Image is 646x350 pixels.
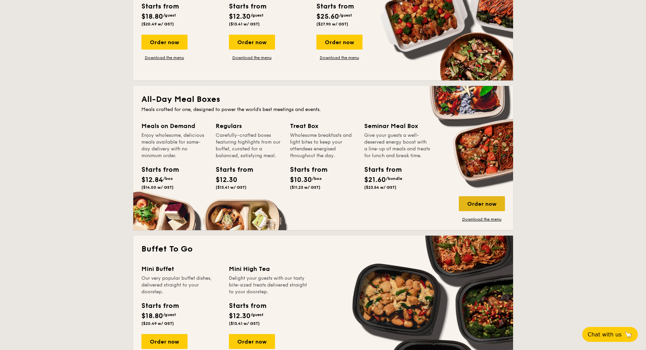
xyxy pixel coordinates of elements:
div: Order now [229,334,275,349]
span: $12.30 [229,312,251,320]
span: ($14.00 w/ GST) [141,185,174,190]
span: ($13.41 w/ GST) [229,321,260,326]
span: ($27.90 w/ GST) [316,22,348,26]
div: Give your guests a well-deserved energy boost with a line-up of meals and treats for lunch and br... [364,132,430,159]
div: Our very popular buffet dishes, delivered straight to your doorstep. [141,275,221,295]
span: ($23.54 w/ GST) [364,185,396,190]
div: Starts from [364,165,395,175]
a: Download the menu [316,55,363,60]
span: ($20.49 w/ GST) [141,22,174,26]
button: Chat with us🦙 [582,327,638,342]
span: ($13.41 w/ GST) [229,22,260,26]
span: /guest [251,312,263,317]
span: /box [312,176,322,181]
span: 🦙 [624,331,632,338]
div: Enjoy wholesome, delicious meals available for same-day delivery with no minimum order. [141,132,208,159]
div: Starts from [216,165,246,175]
span: /guest [339,13,352,18]
span: /bundle [386,176,402,181]
div: Starts from [290,165,320,175]
div: Starts from [229,301,266,311]
span: $18.80 [141,312,163,320]
span: $21.60 [364,176,386,184]
div: Order now [141,35,188,50]
span: $12.30 [229,13,251,21]
div: Meals on Demand [141,121,208,131]
div: Starts from [316,1,353,12]
div: Mini High Tea [229,264,308,274]
div: Starts from [141,1,178,12]
span: ($20.49 w/ GST) [141,321,174,326]
div: Meals crafted for one, designed to power the world's best meetings and events. [141,106,505,113]
div: Carefully-crafted boxes featuring highlights from our buffet, curated for a balanced, satisfying ... [216,132,282,159]
a: Download the menu [229,55,275,60]
div: Regulars [216,121,282,131]
span: /guest [163,13,176,18]
div: Starts from [141,165,172,175]
span: $12.30 [216,176,237,184]
span: $18.80 [141,13,163,21]
div: Mini Buffet [141,264,221,274]
div: Order now [459,196,505,211]
div: Treat Box [290,121,356,131]
a: Download the menu [459,217,505,222]
span: $10.30 [290,176,312,184]
span: $12.84 [141,176,163,184]
span: ($11.23 w/ GST) [290,185,320,190]
div: Order now [229,35,275,50]
span: /box [163,176,173,181]
span: $25.60 [316,13,339,21]
div: Wholesome breakfasts and light bites to keep your attendees energised throughout the day. [290,132,356,159]
div: Order now [316,35,363,50]
div: Seminar Meal Box [364,121,430,131]
div: Delight your guests with our tasty bite-sized treats delivered straight to your doorstep. [229,275,308,295]
div: Starts from [141,301,178,311]
span: /guest [163,312,176,317]
a: Download the menu [141,55,188,60]
div: Starts from [229,1,266,12]
span: Chat with us [588,331,622,338]
span: ($13.41 w/ GST) [216,185,247,190]
h2: Buffet To Go [141,244,505,255]
div: Order now [141,334,188,349]
span: /guest [251,13,263,18]
h2: All-Day Meal Boxes [141,94,505,105]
